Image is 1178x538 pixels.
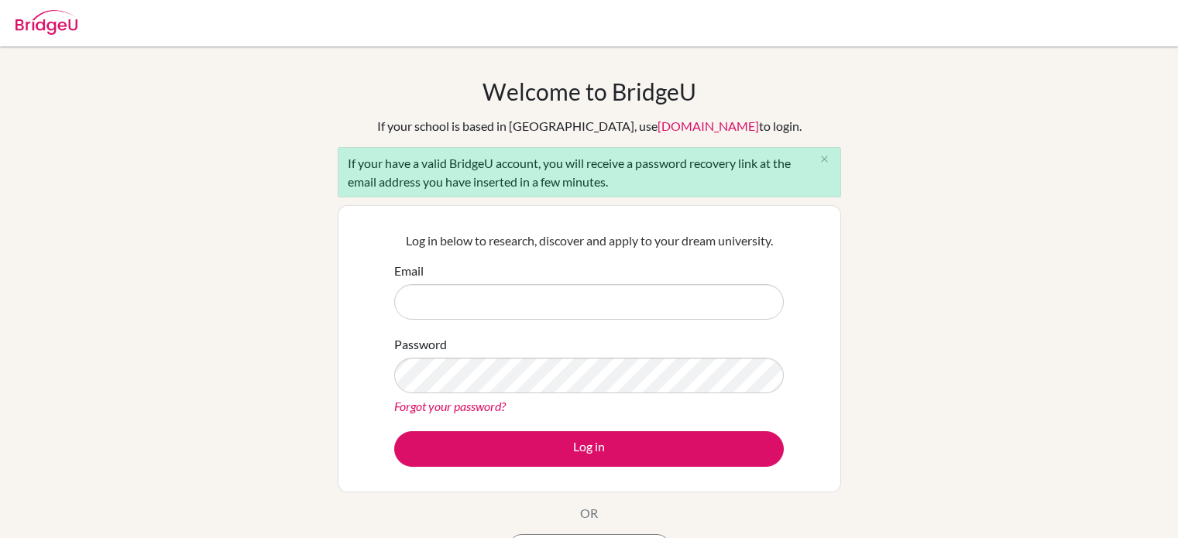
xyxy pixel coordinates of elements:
p: OR [580,504,598,523]
label: Email [394,262,424,280]
i: close [819,153,830,165]
label: Password [394,335,447,354]
img: Bridge-U [15,10,77,35]
a: Forgot your password? [394,399,506,413]
button: Close [809,148,840,171]
a: [DOMAIN_NAME] [658,118,759,133]
p: Log in below to research, discover and apply to your dream university. [394,231,784,250]
button: Log in [394,431,784,467]
h1: Welcome to BridgeU [483,77,696,105]
div: If your have a valid BridgeU account, you will receive a password recovery link at the email addr... [338,147,841,197]
div: If your school is based in [GEOGRAPHIC_DATA], use to login. [377,117,802,135]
